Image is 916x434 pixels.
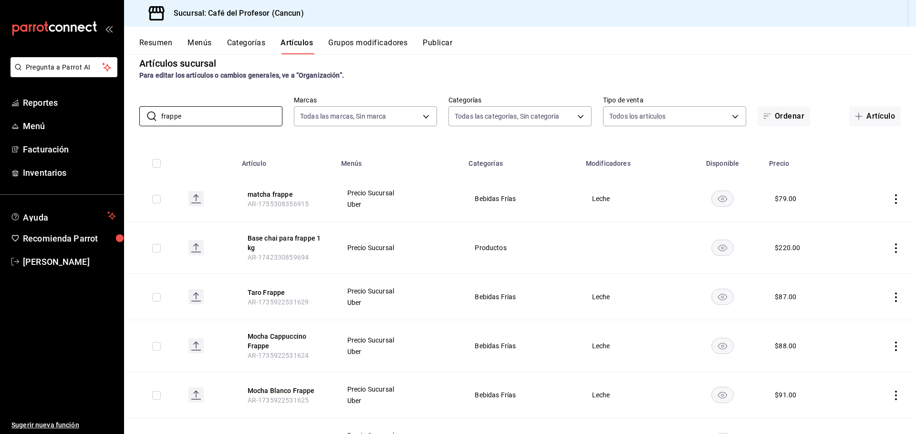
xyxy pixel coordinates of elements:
[139,38,916,54] div: navigation tabs
[891,293,901,302] button: actions
[248,288,324,297] button: edit-product-location
[248,298,309,306] span: AR-1735922531629
[711,191,734,207] button: availability-product
[139,71,344,79] strong: Para editar los artículos o cambios generales, ve a “Organización”.
[347,244,451,251] span: Precio Sucursal
[23,96,116,109] span: Reportes
[475,392,568,398] span: Bebidas Frías
[711,240,734,256] button: availability-product
[248,200,309,208] span: AR-1755308356915
[775,292,796,302] div: $ 87.00
[775,243,800,252] div: $ 220.00
[475,343,568,349] span: Bebidas Frías
[281,38,313,54] button: Artículos
[475,195,568,202] span: Bebidas Frías
[23,232,116,245] span: Recomienda Parrot
[592,195,670,202] span: Leche
[23,166,116,179] span: Inventarios
[592,343,670,349] span: Leche
[26,62,103,72] span: Pregunta a Parrot AI
[775,341,796,351] div: $ 88.00
[603,97,746,103] label: Tipo de venta
[248,386,324,395] button: edit-product-location
[300,111,386,121] span: Todas las marcas, Sin marca
[592,293,670,300] span: Leche
[891,391,901,400] button: actions
[891,342,901,351] button: actions
[423,38,452,54] button: Publicar
[891,194,901,204] button: actions
[891,243,901,253] button: actions
[10,57,117,77] button: Pregunta a Parrot AI
[294,97,437,103] label: Marcas
[23,143,116,156] span: Facturación
[711,289,734,305] button: availability-product
[463,145,580,176] th: Categorías
[248,190,324,199] button: edit-product-location
[248,396,309,404] span: AR-1735922531625
[347,190,451,196] span: Precio Sucursal
[475,244,568,251] span: Productos
[455,111,560,121] span: Todas las categorías, Sin categoría
[347,348,451,355] span: Uber
[775,390,796,400] div: $ 91.00
[11,420,116,430] span: Sugerir nueva función
[105,25,113,32] button: open_drawer_menu
[849,106,901,126] button: Artículo
[347,299,451,306] span: Uber
[248,332,324,351] button: edit-product-location
[328,38,407,54] button: Grupos modificadores
[139,38,172,54] button: Resumen
[248,233,324,252] button: edit-product-location
[248,352,309,359] span: AR-1735922531624
[23,210,104,222] span: Ayuda
[775,194,796,203] div: $ 79.00
[763,145,850,176] th: Precio
[335,145,463,176] th: Menús
[347,397,451,404] span: Uber
[248,253,309,261] span: AR-1742330859694
[227,38,266,54] button: Categorías
[161,107,282,126] input: Buscar artículo
[23,120,116,132] span: Menú
[23,255,116,268] span: [PERSON_NAME]
[347,337,451,343] span: Precio Sucursal
[448,97,592,103] label: Categorías
[609,111,666,121] span: Todos los artículos
[711,387,734,403] button: availability-product
[236,145,335,176] th: Artículo
[347,386,451,393] span: Precio Sucursal
[187,38,211,54] button: Menús
[139,56,216,71] div: Artículos sucursal
[758,106,810,126] button: Ordenar
[347,288,451,294] span: Precio Sucursal
[347,201,451,208] span: Uber
[592,392,670,398] span: Leche
[7,69,117,79] a: Pregunta a Parrot AI
[711,338,734,354] button: availability-product
[580,145,682,176] th: Modificadores
[475,293,568,300] span: Bebidas Frías
[682,145,764,176] th: Disponible
[166,8,304,19] h3: Sucursal: Café del Profesor (Cancun)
